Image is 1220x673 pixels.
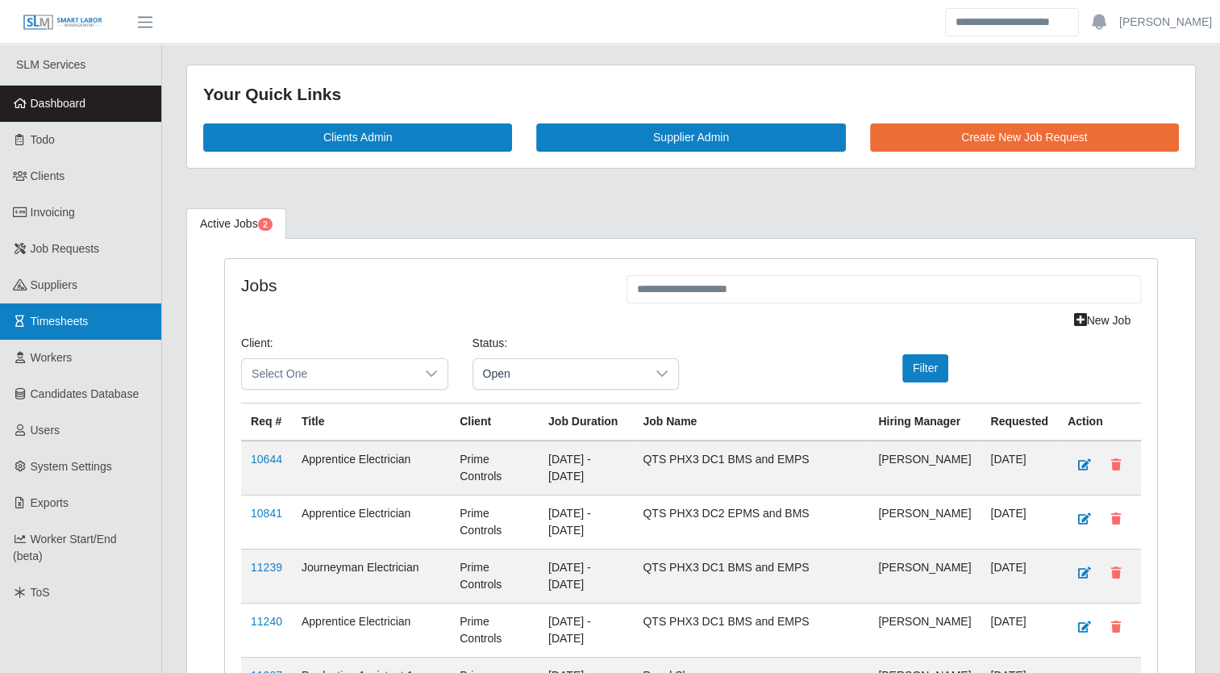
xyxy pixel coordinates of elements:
[450,549,539,603] td: Prime Controls
[868,549,981,603] td: [PERSON_NAME]
[31,586,50,599] span: ToS
[633,495,868,549] td: QTS PHX3 DC2 EPMS and BMS
[292,603,450,657] td: Apprentice Electrician
[31,206,75,219] span: Invoicing
[241,275,602,295] h4: Jobs
[450,441,539,495] td: Prime Controls
[16,58,85,71] span: SLM Services
[292,441,450,495] td: Apprentice Electrician
[241,403,292,441] th: Req #
[539,441,633,495] td: [DATE] - [DATE]
[292,495,450,549] td: Apprentice Electrician
[31,351,73,364] span: Workers
[633,603,868,657] td: QTS PHX3 DC1 BMS and EMPS
[868,403,981,441] th: Hiring Manager
[539,603,633,657] td: [DATE] - [DATE]
[473,359,647,389] span: Open
[292,549,450,603] td: Journeyman Electrician
[868,603,981,657] td: [PERSON_NAME]
[31,169,65,182] span: Clients
[251,561,282,574] a: 11239
[945,8,1079,36] input: Search
[203,82,1179,107] div: Your Quick Links
[1058,403,1141,441] th: Action
[31,97,86,110] span: Dashboard
[902,354,948,382] button: Filter
[536,123,845,152] a: Supplier Admin
[258,218,273,231] span: Pending Jobs
[981,603,1058,657] td: [DATE]
[31,387,139,400] span: Candidates Database
[981,441,1058,495] td: [DATE]
[31,278,77,291] span: Suppliers
[450,603,539,657] td: Prime Controls
[13,533,117,562] span: Worker Start/End (beta)
[186,208,286,240] a: Active Jobs
[203,123,512,152] a: Clients Admin
[539,495,633,549] td: [DATE] - [DATE]
[868,495,981,549] td: [PERSON_NAME]
[870,123,1179,152] a: Create New Job Request
[31,315,89,328] span: Timesheets
[981,403,1058,441] th: Requested
[251,615,282,628] a: 11240
[633,403,868,441] th: Job Name
[1064,307,1141,335] a: New Job
[23,14,103,31] img: SLM Logo
[473,335,508,352] label: Status:
[450,403,539,441] th: Client
[31,133,55,146] span: Todo
[539,549,633,603] td: [DATE] - [DATE]
[31,496,69,509] span: Exports
[450,495,539,549] td: Prime Controls
[539,403,633,441] th: Job Duration
[981,495,1058,549] td: [DATE]
[633,549,868,603] td: QTS PHX3 DC1 BMS and EMPS
[242,359,415,389] span: Select One
[31,424,60,437] span: Users
[868,441,981,495] td: [PERSON_NAME]
[251,507,282,520] a: 10841
[633,441,868,495] td: QTS PHX3 DC1 BMS and EMPS
[251,453,282,466] a: 10644
[292,403,450,441] th: Title
[31,460,112,473] span: System Settings
[981,549,1058,603] td: [DATE]
[1119,14,1212,31] a: [PERSON_NAME]
[31,242,100,255] span: Job Requests
[241,335,273,352] label: Client:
